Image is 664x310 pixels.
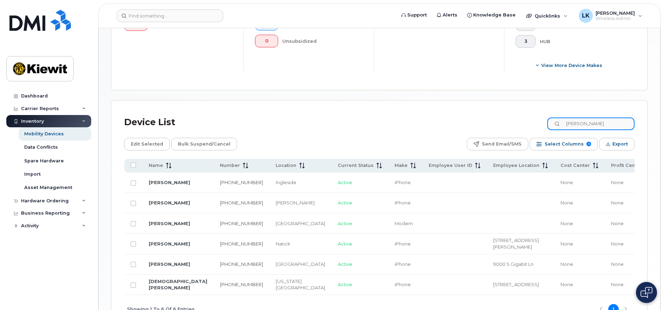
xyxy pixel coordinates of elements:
span: [US_STATE][GEOGRAPHIC_DATA] [276,278,325,291]
a: [PHONE_NUMBER] [220,241,263,247]
span: None [611,261,624,267]
span: 9000 S Gigabit Ln [493,261,534,267]
span: Bulk Suspend/Cancel [178,139,230,149]
span: None [611,180,624,185]
span: Number [220,162,240,169]
span: Active [338,221,352,226]
span: None [611,241,624,247]
span: Natick [276,241,290,247]
span: Alerts [443,12,457,19]
span: 0 [261,38,273,44]
button: View More Device Makes [516,59,623,72]
span: Modem [395,221,413,226]
button: 3 [516,35,536,48]
span: Support [407,12,427,19]
div: Leah Kraft [574,9,647,23]
span: None [561,282,573,287]
span: Select Columns [545,139,584,149]
span: Knowledge Base [473,12,516,19]
span: None [561,180,573,185]
span: Ingleside [276,180,296,185]
a: [PHONE_NUMBER] [220,200,263,205]
button: 0 [255,35,279,47]
span: None [611,221,624,226]
span: Active [338,261,352,267]
span: Edit Selected [131,139,163,149]
a: Support [396,8,432,22]
span: [STREET_ADDRESS][PERSON_NAME] [493,237,539,250]
a: [PHONE_NUMBER] [220,282,263,287]
span: Cost Center [561,162,590,169]
span: Name [149,162,163,169]
a: [PHONE_NUMBER] [220,221,263,226]
a: [PERSON_NAME] [149,241,190,247]
span: Profit Center [611,162,642,169]
span: None [611,282,624,287]
div: Device List [124,113,175,132]
span: None [561,241,573,247]
a: [PERSON_NAME] [149,221,190,226]
span: Active [338,241,352,247]
span: iPhone [395,261,411,267]
span: Employee Location [493,162,539,169]
input: Search Device List ... [547,117,635,130]
span: None [561,221,573,226]
span: iPhone [395,180,411,185]
span: [STREET_ADDRESS] [493,282,539,287]
button: Export [599,138,635,150]
input: Find something... [117,9,223,22]
img: Open chat [640,287,652,298]
span: [GEOGRAPHIC_DATA] [276,261,325,267]
span: LK [582,12,590,20]
button: Bulk Suspend/Cancel [171,138,237,150]
span: [PERSON_NAME] [596,10,635,16]
span: Active [338,200,352,205]
span: 3 [522,39,530,44]
span: Employee User ID [429,162,472,169]
span: Export [612,139,628,149]
span: None [611,200,624,205]
button: Select Columns 9 [530,138,598,150]
div: Quicklinks [521,9,572,23]
button: Edit Selected [124,138,170,150]
span: Location [276,162,296,169]
a: Alerts [432,8,462,22]
span: Active [338,282,352,287]
a: [DEMOGRAPHIC_DATA][PERSON_NAME] [149,278,207,291]
a: [PHONE_NUMBER] [220,261,263,267]
div: HUB [540,35,623,48]
span: iPhone [395,200,411,205]
span: None [561,261,573,267]
span: Send Email/SMS [482,139,522,149]
span: iPhone [395,241,411,247]
a: [PERSON_NAME] [149,200,190,205]
a: [PERSON_NAME] [149,180,190,185]
span: Current Status [338,162,374,169]
span: None [561,200,573,205]
span: [GEOGRAPHIC_DATA] [276,221,325,226]
span: Quicklinks [535,13,560,19]
a: Knowledge Base [462,8,521,22]
span: Wireless Admin [596,16,635,21]
span: iPhone [395,282,411,287]
a: [PHONE_NUMBER] [220,180,263,185]
a: [PERSON_NAME] [149,261,190,267]
span: [PERSON_NAME] [276,200,315,205]
span: Make [395,162,408,169]
span: View More Device Makes [541,62,602,69]
span: 9 [586,142,591,146]
button: Send Email/SMS [467,138,528,150]
span: Active [338,180,352,185]
div: Unsubsidized [282,35,362,47]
